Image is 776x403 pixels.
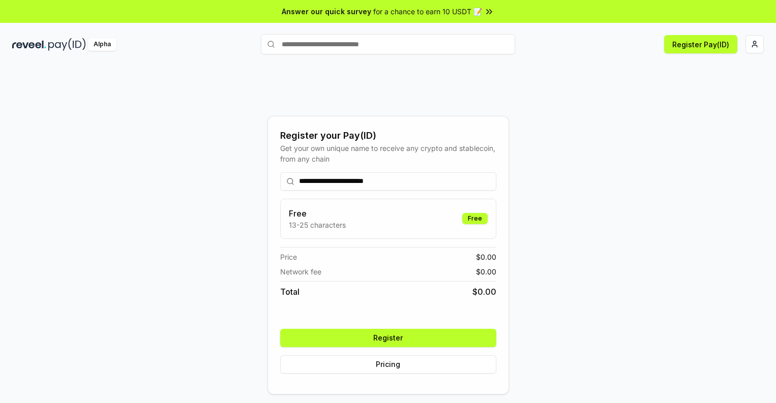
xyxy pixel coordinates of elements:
[373,6,482,17] span: for a chance to earn 10 USDT 📝
[289,220,346,230] p: 13-25 characters
[462,213,488,224] div: Free
[282,6,371,17] span: Answer our quick survey
[289,207,346,220] h3: Free
[280,266,321,277] span: Network fee
[280,329,496,347] button: Register
[280,286,300,298] span: Total
[664,35,737,53] button: Register Pay(ID)
[280,143,496,164] div: Get your own unique name to receive any crypto and stablecoin, from any chain
[88,38,116,51] div: Alpha
[476,266,496,277] span: $ 0.00
[48,38,86,51] img: pay_id
[476,252,496,262] span: $ 0.00
[280,355,496,374] button: Pricing
[12,38,46,51] img: reveel_dark
[280,129,496,143] div: Register your Pay(ID)
[280,252,297,262] span: Price
[472,286,496,298] span: $ 0.00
